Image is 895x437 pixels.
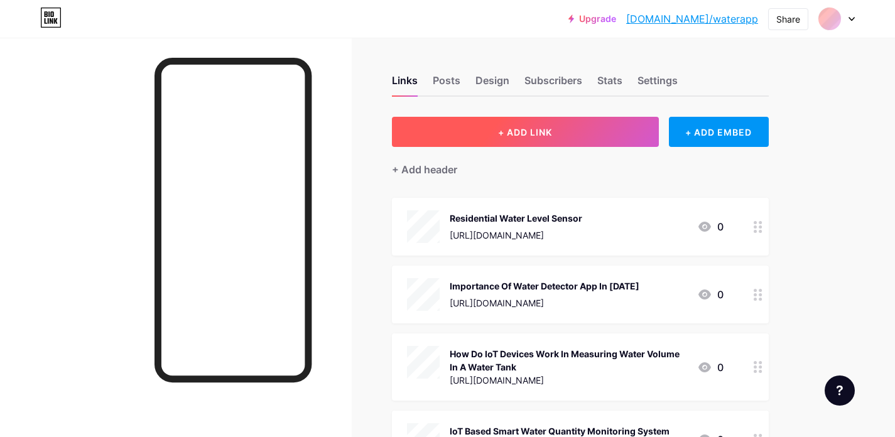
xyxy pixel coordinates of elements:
div: [URL][DOMAIN_NAME] [450,296,639,310]
div: 0 [697,287,724,302]
div: Posts [433,73,460,95]
a: [DOMAIN_NAME]/waterapp [626,11,758,26]
div: Importance Of Water Detector App In [DATE] [450,279,639,293]
button: + ADD LINK [392,117,659,147]
div: Settings [637,73,678,95]
div: 0 [697,360,724,375]
div: Links [392,73,418,95]
div: [URL][DOMAIN_NAME] [450,229,582,242]
div: 0 [697,219,724,234]
div: [URL][DOMAIN_NAME] [450,374,687,387]
div: Share [776,13,800,26]
div: + ADD EMBED [669,117,769,147]
div: Subscribers [524,73,582,95]
div: Residential Water Level Sensor [450,212,582,225]
div: How Do IoT Devices Work In Measuring Water Volume In A Water Tank [450,347,687,374]
div: Design [475,73,509,95]
div: Stats [597,73,622,95]
div: + Add header [392,162,457,177]
span: + ADD LINK [498,127,552,138]
a: Upgrade [568,14,616,24]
